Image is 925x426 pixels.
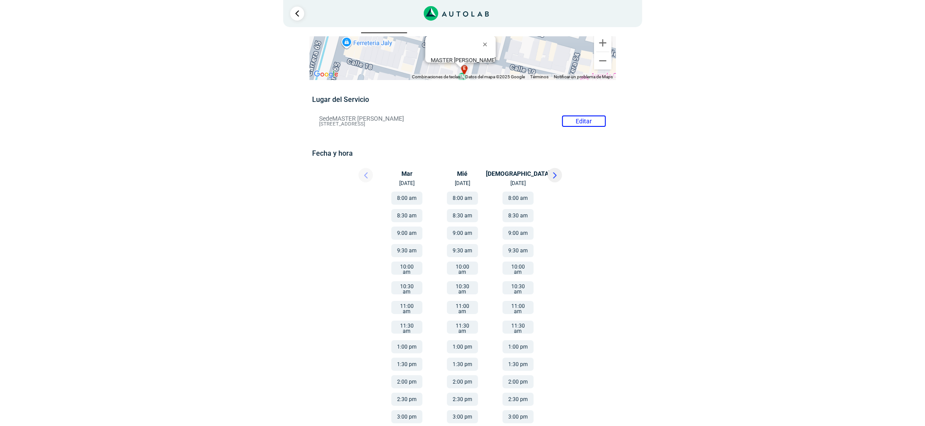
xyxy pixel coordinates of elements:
button: 1:00 pm [503,340,534,353]
span: e [463,65,466,73]
button: 8:30 am [447,209,478,222]
h5: Fecha y hora [312,149,613,157]
button: 1:30 pm [391,358,422,371]
button: 1:30 pm [503,358,534,371]
button: 8:00 am [391,192,422,205]
button: 2:00 pm [503,375,534,388]
a: Términos (se abre en una nueva pestaña) [531,74,549,79]
button: 9:30 am [391,244,422,257]
button: 10:30 am [391,281,422,294]
button: 2:00 pm [391,375,422,388]
a: Notificar un problema de Maps [554,74,613,79]
button: 1:00 pm [447,340,478,353]
button: 11:00 am [503,301,534,314]
button: 9:00 am [391,227,422,240]
a: Abre esta zona en Google Maps (se abre en una nueva ventana) [312,69,341,80]
button: 9:30 am [447,244,478,257]
button: 9:00 am [503,227,534,240]
a: Link al sitio de autolab [424,9,489,17]
button: 11:00 am [391,301,422,314]
button: 8:00 am [503,192,534,205]
button: Reducir [594,52,612,70]
h5: Lugar del Servicio [312,95,613,104]
button: 3:00 pm [391,410,422,423]
button: 1:00 pm [391,340,422,353]
button: 2:00 pm [447,375,478,388]
button: 2:30 pm [447,393,478,406]
button: 3:00 pm [447,410,478,423]
div: [STREET_ADDRESS] [430,57,496,70]
button: 10:30 am [447,281,478,294]
button: 2:30 pm [503,393,534,406]
button: 9:30 am [503,244,534,257]
button: 10:00 am [447,262,478,275]
b: MASTER [PERSON_NAME] [430,57,496,63]
button: 3:00 pm [503,410,534,423]
button: 8:30 am [503,209,534,222]
button: 11:30 am [503,321,534,334]
button: 11:00 am [447,301,478,314]
button: 8:30 am [391,209,422,222]
button: Combinaciones de teclas [412,74,461,80]
span: Datos del mapa ©2025 Google [466,74,525,79]
button: 10:00 am [503,262,534,275]
button: 2:30 pm [391,393,422,406]
button: 10:30 am [503,281,534,294]
button: 11:30 am [391,321,422,334]
img: Google [312,69,341,80]
button: Cerrar [476,34,497,55]
button: 9:00 am [447,227,478,240]
button: 11:30 am [447,321,478,334]
button: 1:30 pm [447,358,478,371]
button: 10:00 am [391,262,422,275]
a: Ir al paso anterior [290,7,304,21]
button: 8:00 am [447,192,478,205]
button: Ampliar [594,34,612,52]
